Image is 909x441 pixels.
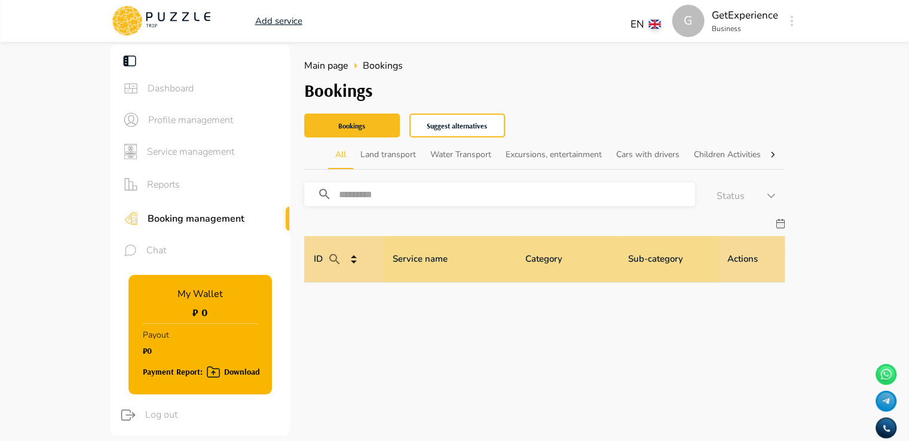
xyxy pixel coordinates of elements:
[143,359,260,379] button: Payment Report: Download
[111,235,290,265] div: sidebar iconsChat
[145,408,280,422] span: Log out
[120,78,142,99] button: sidebar icons
[687,140,768,169] button: Children Activities
[328,140,353,169] button: All
[120,109,142,131] button: sidebar icons
[631,17,644,32] p: EN
[117,404,139,426] button: logout
[148,81,280,96] span: Dashboard
[111,167,290,201] div: sidebar iconsReports
[147,177,280,192] span: Reports
[313,182,346,206] button: search
[111,73,290,104] div: sidebar iconsDashboard
[147,145,280,159] span: Service management
[727,252,758,266] p: Actions
[672,5,705,37] div: G
[148,212,280,226] span: Booking management
[111,104,290,136] div: sidebar iconsProfile management
[649,20,661,29] img: lang
[120,140,141,163] button: sidebar icons
[143,365,260,379] div: Payment Report: Download
[314,247,347,271] p: ID
[498,140,609,169] button: Excursions, entertainment
[192,306,207,318] h1: ₽ 0
[177,287,223,301] p: My Wallet
[628,252,683,266] p: Sub-category
[120,240,140,261] button: sidebar icons
[409,114,505,137] button: Suggest alternatives
[328,140,761,169] div: scrollable tabs example
[255,14,302,28] a: Add service
[143,324,169,346] p: Payout
[304,59,348,73] a: Main page
[111,201,290,235] div: sidebar iconsBooking management
[423,140,498,169] button: Water Transport
[120,172,141,197] button: sidebar icons
[712,8,778,23] p: GetExperience
[353,140,423,169] button: Land transport
[525,252,562,266] p: Category
[304,80,785,101] h3: Bookings
[304,59,785,73] nav: breadcrumb
[148,113,280,127] span: Profile management
[695,189,785,206] div: Status
[609,140,687,169] button: Cars with drivers
[111,136,290,167] div: sidebar iconsService management
[363,59,403,73] span: Bookings
[143,346,169,356] h1: ₽0
[304,114,400,137] button: Bookings
[146,243,280,258] span: Chat
[393,252,448,266] p: Service name
[120,206,142,231] button: sidebar icons
[108,399,290,431] div: logoutLog out
[712,23,778,34] p: Business
[304,59,348,72] span: Main page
